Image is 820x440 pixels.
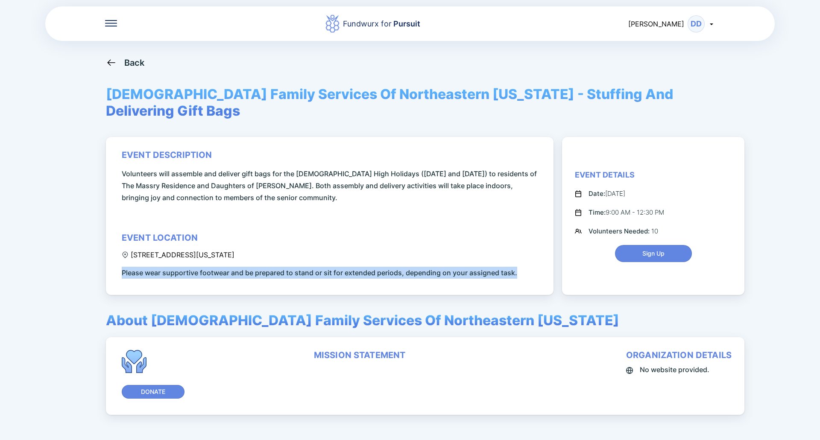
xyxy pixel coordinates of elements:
span: Volunteers Needed: [589,227,651,235]
div: [DATE] [589,189,625,199]
div: event location [122,233,198,243]
span: No website provided. [640,364,709,376]
div: [STREET_ADDRESS][US_STATE] [122,251,234,259]
div: organization details [626,350,732,360]
div: Back [124,58,145,68]
div: Event Details [575,170,635,180]
div: Fundwurx for [343,18,420,30]
span: Time: [589,208,606,216]
span: Pursuit [392,19,420,28]
span: About [DEMOGRAPHIC_DATA] Family Services Of Northeastern [US_STATE] [106,312,619,329]
div: 9:00 AM - 12:30 PM [589,207,664,218]
button: Sign Up [615,245,692,262]
button: Donate [122,385,184,399]
div: mission statement [314,350,406,360]
span: Please wear supportive footwear and be prepared to stand or sit for extended periods, depending o... [122,267,517,279]
div: 10 [589,226,658,236]
span: Donate [141,388,165,396]
span: [DEMOGRAPHIC_DATA] Family Services Of Northeastern [US_STATE] - Stuffing And Delivering Gift Bags [106,86,714,119]
div: DD [688,15,705,32]
span: [PERSON_NAME] [628,20,684,28]
div: event description [122,150,212,160]
span: Sign Up [642,249,665,258]
span: Volunteers will assemble and deliver gift bags for the [DEMOGRAPHIC_DATA] High Holidays ([DATE] a... [122,168,541,204]
span: Date: [589,189,605,198]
